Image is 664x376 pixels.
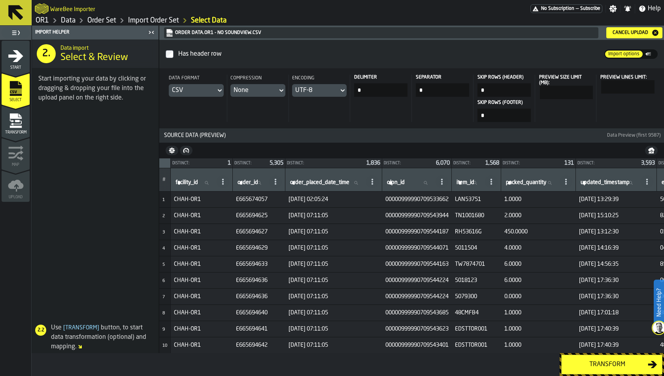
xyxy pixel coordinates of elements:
[455,212,498,219] span: TN1001680
[38,74,152,103] div: Start importing your data by clicking or dragging & dropping your file into the upload panel on t...
[174,261,230,267] span: CHAH-OR1
[455,229,498,235] span: RH53616G
[455,277,498,284] span: 5018123
[174,178,215,188] input: label
[477,83,531,97] input: input-value-Skip Rows (header) input-value-Skip Rows (header)
[32,323,155,352] div: Use button, to start data transformation (optional) and mapping.
[645,146,658,155] button: button-
[477,109,531,122] input: input-value-Skip Rows (footer) input-value-Skip Rows (footer)
[606,5,620,13] label: button-toggle-Settings
[2,163,30,167] span: Map
[643,49,658,59] label: button-switch-multi-
[477,75,529,80] span: Skip Rows (header)
[174,293,230,300] span: CHAH-OR1
[605,51,643,58] span: Import options
[234,86,274,95] div: DropdownMenuValue-NO
[162,198,165,202] span: 1
[236,245,282,251] span: E665694629
[415,75,470,97] label: input-value-Separator
[228,160,231,166] span: 1
[384,161,433,165] div: Distinct:
[579,229,654,235] span: [DATE] 13:12:30
[477,100,529,105] span: Skip Rows (footer)
[455,196,498,203] span: LAN53751
[162,344,167,348] span: 10
[287,161,363,165] div: Distinct:
[503,161,561,165] div: Distinct:
[169,75,224,97] div: Data formatDropdownMenuValue-CSV
[172,161,224,165] div: Distinct:
[644,50,657,58] div: thumb
[600,75,647,80] span: Preview Lines Limit:
[289,277,379,284] span: [DATE] 07:11:05
[530,4,602,13] a: link-to-/wh/i/02d92962-0f11-4133-9763-7cb092bceeef/pricing/
[166,46,604,62] label: InputCheckbox-label-react-aria8955299865-:r2i:
[385,326,449,332] span: 00000999990709543623
[385,196,449,203] span: 00000999990709533662
[162,246,165,251] span: 4
[455,326,498,332] span: EDSTTOR001
[504,310,573,316] span: 1.0000
[236,196,282,203] span: E665674057
[230,75,285,97] div: CompressionDropdownMenuValue-NO
[385,229,449,235] span: 00000999990709544187
[50,5,95,13] h2: Sub Title
[174,229,230,235] span: CHAH-OR1
[32,26,158,39] header: Import Helper
[385,245,449,251] span: 00000999990709544071
[161,132,606,139] span: Source Data (Preview)
[289,212,379,219] span: [DATE] 07:11:05
[97,325,99,331] span: ]
[34,30,146,35] div: Import Helper
[32,39,158,68] div: title-Select & Review
[606,27,662,38] button: button-Cancel Upload
[541,6,574,11] span: No Subscription
[236,293,282,300] span: E665694636
[60,43,152,51] h2: Sub Title
[580,6,600,11] span: Subscribe
[579,245,654,251] span: [DATE] 14:16:39
[504,245,573,251] span: 4.0000
[579,196,654,203] span: [DATE] 13:29:39
[382,158,451,168] div: StatList-item-Distinct:
[641,160,655,166] span: 3,593
[385,261,449,267] span: 00000999990709544163
[166,50,174,58] input: InputCheckbox-label-react-aria8955299865-:r2i:
[436,160,450,166] span: 6,070
[601,80,655,94] input: react-aria8955299865-:r2u: react-aria8955299865-:r2u:
[230,75,285,84] div: Compression
[162,214,165,218] span: 2
[174,212,230,219] span: CHAH-OR1
[180,146,192,155] button: button-
[385,277,449,284] span: 00000999990709544224
[385,342,449,348] span: 00000999990709543401
[452,158,501,168] div: StatList-item-Distinct:
[285,158,382,168] div: StatList-item-Distinct:
[236,178,268,188] input: label
[607,133,661,138] span: Data Preview (first 9587)
[61,16,75,25] a: link-to-/wh/i/02d92962-0f11-4133-9763-7cb092bceeef/data
[289,261,379,267] span: [DATE] 07:11:05
[236,342,282,348] span: E665694642
[504,277,573,284] span: 6.0000
[238,179,258,186] span: label
[504,196,573,203] span: 1.0000
[289,342,379,348] span: [DATE] 07:11:05
[177,48,603,60] div: InputCheckbox-react-aria8955299865-:r2i:
[2,66,30,70] span: Start
[174,277,230,284] span: CHAH-OR1
[2,105,30,137] li: menu Transform
[504,229,573,235] span: 450.0000
[174,196,230,203] span: CHAH-OR1
[2,27,30,38] label: button-toggle-Toggle Full Menu
[289,229,379,235] span: [DATE] 07:11:05
[146,28,157,37] label: button-toggle-Close me
[609,30,651,36] div: Cancel Upload
[174,326,230,332] span: CHAH-OR1
[63,325,65,331] span: [
[455,261,498,267] span: TW7874701
[506,179,546,186] span: label
[162,263,165,267] span: 5
[290,179,349,186] span: label
[162,177,166,182] span: #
